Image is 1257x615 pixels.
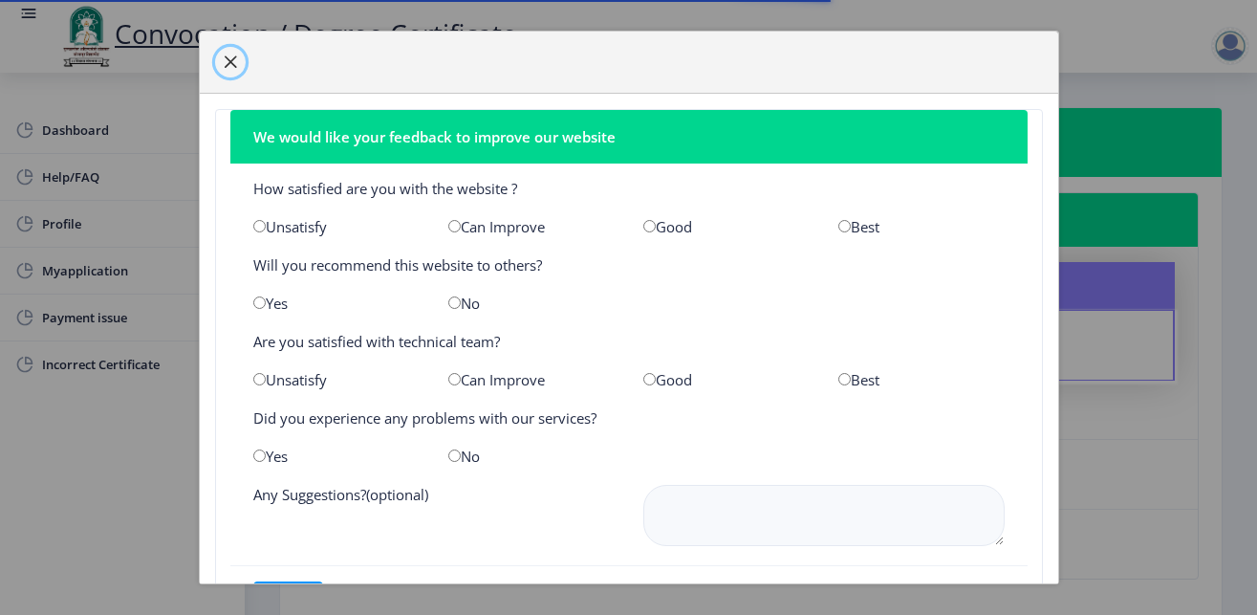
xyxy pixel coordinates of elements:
div: No [434,294,629,313]
div: Any Suggestions?(optional) [239,485,629,550]
div: Good [629,370,824,389]
div: Best [824,370,1019,389]
div: Unsatisfy [239,217,434,236]
div: Yes [239,447,434,466]
nb-card-header: We would like your feedback to improve our website [230,110,1028,164]
div: Good [629,217,824,236]
div: Can Improve [434,370,629,389]
div: How satisfied are you with the website ? [239,179,1019,198]
div: No [434,447,629,466]
div: Are you satisfied with technical team? [239,332,1019,351]
div: Did you experience any problems with our services? [239,408,1019,428]
div: Can Improve [434,217,629,236]
div: Yes [239,294,434,313]
div: Best [824,217,1019,236]
div: Unsatisfy [239,370,434,389]
div: Will you recommend this website to others? [239,255,1019,275]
